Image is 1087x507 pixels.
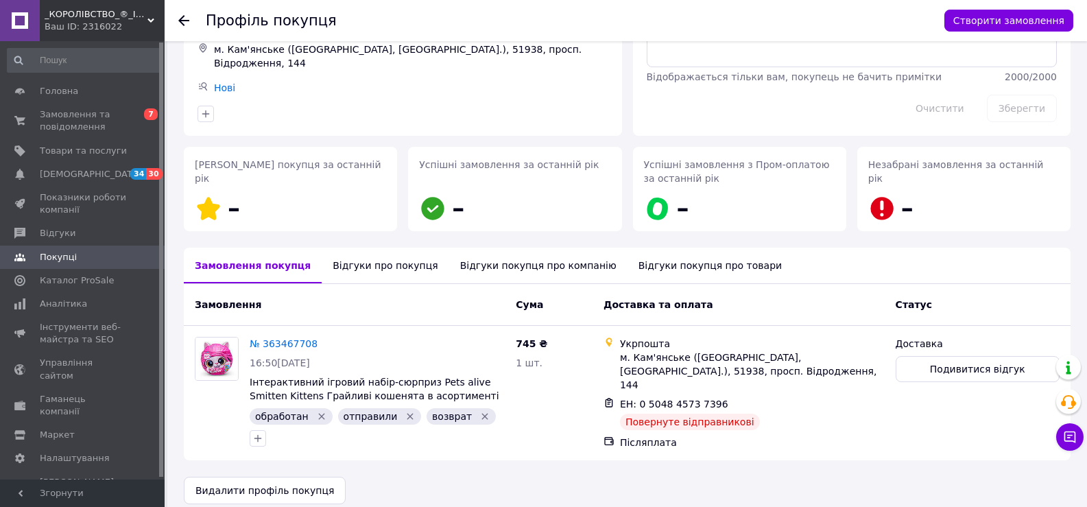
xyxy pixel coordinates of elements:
button: Створити замовлення [944,10,1073,32]
span: Каталог ProSale [40,274,114,287]
svg: Видалити мітку [405,411,416,422]
span: Статус [896,299,932,310]
span: – [677,194,689,222]
input: Пошук [7,48,162,73]
a: Фото товару [195,337,239,381]
h1: Профіль покупця [206,12,337,29]
span: Замовлення та повідомлення [40,108,127,133]
a: Нові [214,82,235,93]
span: Замовлення [195,299,261,310]
span: возврат [432,411,472,422]
span: – [901,194,913,222]
span: 34 [130,168,146,180]
div: Післяплата [620,436,885,449]
span: – [228,194,240,222]
a: Інтерактивний ігровий набір-сюрприз Pets alive Smitten Kittens Грайливі кошенята в асортименті 9541 [250,377,499,415]
svg: Видалити мітку [316,411,327,422]
div: Укрпошта [620,337,885,351]
div: Відгуки про покупця [322,248,449,283]
div: Відгуки покупця про товари [628,248,793,283]
span: Товари та послуги [40,145,127,157]
span: Інструменти веб-майстра та SEO [40,321,127,346]
span: Подивитися відгук [930,362,1025,376]
span: Налаштування [40,452,110,464]
svg: Видалити мітку [479,411,490,422]
span: Cума [516,299,543,310]
span: 745 ₴ [516,338,547,349]
span: Покупці [40,251,77,263]
span: Управління сайтом [40,357,127,381]
span: Маркет [40,429,75,441]
span: 16:50[DATE] [250,357,310,368]
span: 1 шт. [516,357,542,368]
span: Відгуки [40,227,75,239]
span: Головна [40,85,78,97]
button: Чат з покупцем [1056,423,1084,451]
div: м. Кам'янське ([GEOGRAPHIC_DATA], [GEOGRAPHIC_DATA].), 51938, просп. Відродження, 144 [211,40,611,73]
span: _КОРОЛІВСТВО_®_ІГРАШОК_ [45,8,147,21]
div: Повернуте відправникові [620,414,760,430]
span: Аналітика [40,298,87,310]
span: – [452,194,464,222]
div: Ваш ID: 2316022 [45,21,165,33]
span: [DEMOGRAPHIC_DATA] [40,168,141,180]
div: Повернутися назад [178,14,189,27]
span: Доставка та оплата [604,299,713,310]
span: 2000 / 2000 [1005,71,1057,82]
a: № 363467708 [250,338,318,349]
span: обработан [255,411,309,422]
span: Успішні замовлення з Пром-оплатою за останній рік [644,159,830,184]
span: Відображається тільки вам, покупець не бачить примітки [647,71,942,82]
span: ЕН: 0 5048 4573 7396 [620,399,728,410]
span: отправили [344,411,398,422]
div: м. Кам'янське ([GEOGRAPHIC_DATA], [GEOGRAPHIC_DATA].), 51938, просп. Відродження, 144 [620,351,885,392]
span: Гаманець компанії [40,393,127,418]
img: Фото товару [195,338,238,380]
span: Незабрані замовлення за останній рік [868,159,1044,184]
div: Доставка [896,337,1060,351]
div: Замовлення покупця [184,248,322,283]
span: Показники роботи компанії [40,191,127,216]
button: Подивитися відгук [896,356,1060,382]
span: 30 [146,168,162,180]
span: Успішні замовлення за останній рік [419,159,599,170]
button: Видалити профіль покупця [184,477,346,504]
div: Відгуки покупця про компанію [449,248,628,283]
span: [PERSON_NAME] покупця за останній рік [195,159,381,184]
span: 7 [144,108,158,120]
